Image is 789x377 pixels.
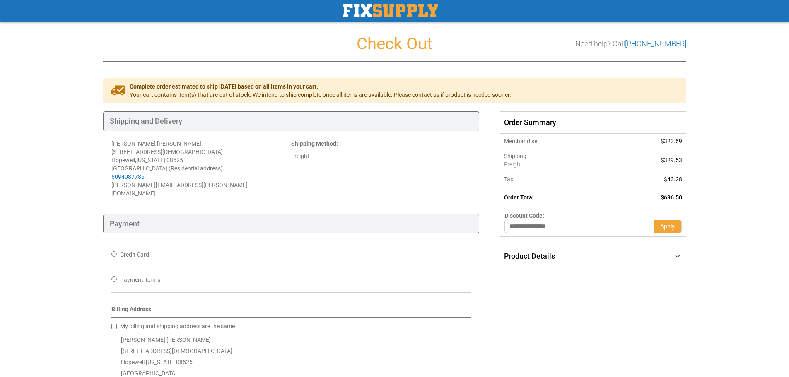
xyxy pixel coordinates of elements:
[291,140,336,147] span: Shipping Method
[654,220,682,233] button: Apply
[504,212,544,219] span: Discount Code:
[111,173,145,180] a: 6094087786
[343,4,438,17] img: Fix Industrial Supply
[130,82,511,91] span: Complete order estimated to ship [DATE] based on all items in your cart.
[500,172,608,187] th: Tax
[661,157,682,163] span: $329.53
[625,39,686,48] a: [PHONE_NUMBER]
[120,276,160,283] span: Payment Terms
[504,153,526,159] span: Shipping
[500,134,608,149] th: Merchandise
[103,35,686,53] h1: Check Out
[500,111,686,134] span: Order Summary
[120,251,149,258] span: Credit Card
[660,223,675,230] span: Apply
[664,176,682,182] span: $43.28
[103,111,480,131] div: Shipping and Delivery
[130,91,511,99] span: Your cart contains item(s) that are out of stock. We intend to ship complete once all items are a...
[103,214,480,234] div: Payment
[504,194,534,201] strong: Order Total
[343,4,438,17] a: store logo
[146,359,175,365] span: [US_STATE]
[120,323,235,329] span: My billing and shipping address are the same
[291,152,471,160] div: Freight
[291,140,338,147] strong: :
[111,139,291,197] address: [PERSON_NAME] [PERSON_NAME] [STREET_ADDRESS][DEMOGRAPHIC_DATA] Hopewell , 08525 [GEOGRAPHIC_DATA]...
[575,40,686,48] h3: Need help? Call
[111,182,248,197] span: [PERSON_NAME][EMAIL_ADDRESS][PERSON_NAME][DOMAIN_NAME]
[661,194,682,201] span: $696.50
[504,160,604,168] span: Freight
[661,138,682,144] span: $323.69
[111,305,471,318] div: Billing Address
[504,252,555,260] span: Product Details
[136,157,165,163] span: [US_STATE]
